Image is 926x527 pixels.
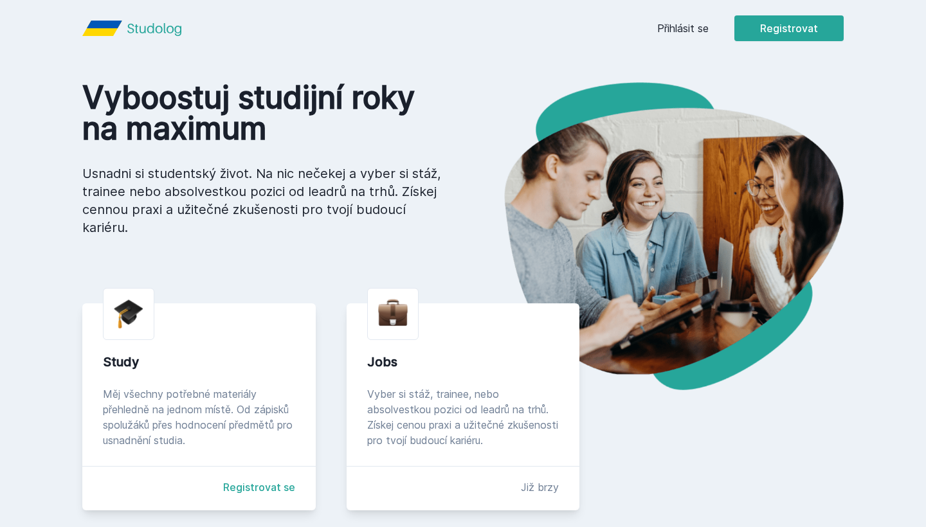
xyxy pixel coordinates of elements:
div: Již brzy [521,479,559,495]
a: Přihlásit se [657,21,709,36]
div: Study [103,353,295,371]
a: Registrovat se [223,479,295,495]
button: Registrovat [734,15,844,41]
h1: Vyboostuj studijní roky na maximum [82,82,442,144]
img: briefcase.png [378,296,408,329]
img: graduation-cap.png [114,299,143,329]
img: hero.png [463,82,844,390]
div: Vyber si stáž, trainee, nebo absolvestkou pozici od leadrů na trhů. Získej cenou praxi a užitečné... [367,386,559,448]
div: Měj všechny potřebné materiály přehledně na jednom místě. Od zápisků spolužáků přes hodnocení pře... [103,386,295,448]
div: Jobs [367,353,559,371]
p: Usnadni si studentský život. Na nic nečekej a vyber si stáž, trainee nebo absolvestkou pozici od ... [82,165,442,237]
